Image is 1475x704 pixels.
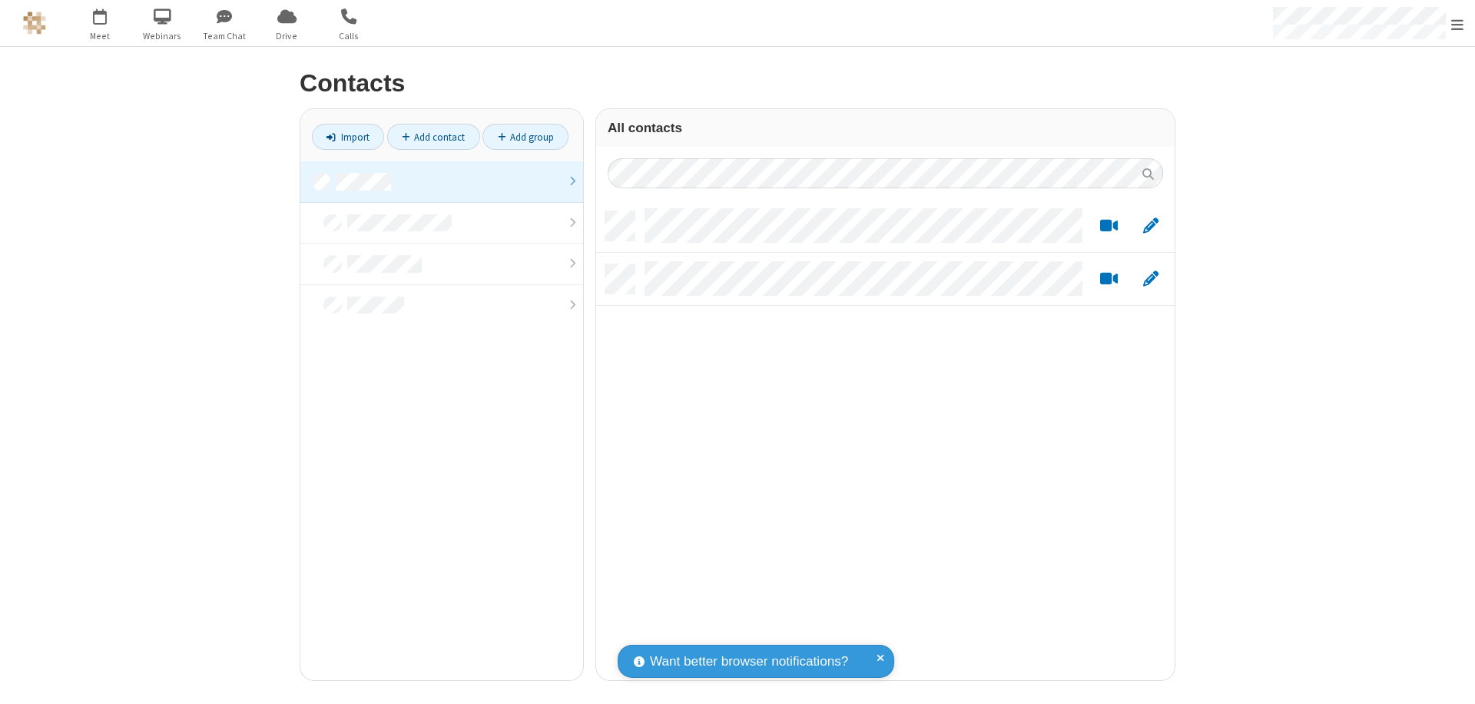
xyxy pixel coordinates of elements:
div: grid [596,200,1175,680]
span: Meet [71,29,129,43]
h3: All contacts [608,121,1163,135]
button: Start a video meeting [1094,270,1124,289]
h2: Contacts [300,70,1175,97]
button: Start a video meeting [1094,217,1124,236]
a: Import [312,124,384,150]
span: Calls [320,29,378,43]
span: Drive [258,29,316,43]
a: Add group [482,124,568,150]
span: Team Chat [196,29,254,43]
button: Edit [1135,217,1165,236]
a: Add contact [387,124,480,150]
img: QA Selenium DO NOT DELETE OR CHANGE [23,12,46,35]
button: Edit [1135,270,1165,289]
span: Webinars [134,29,191,43]
span: Want better browser notifications? [650,652,848,672]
